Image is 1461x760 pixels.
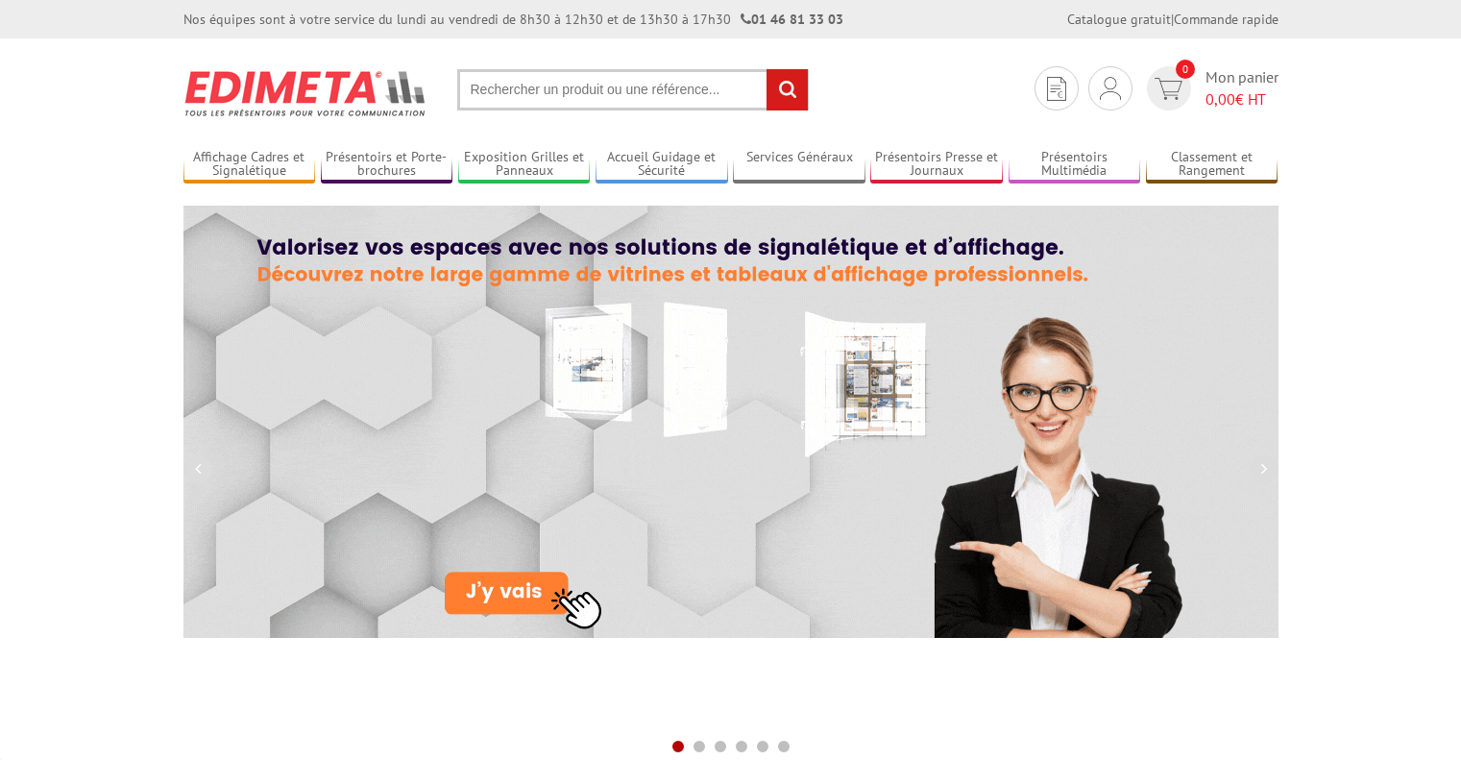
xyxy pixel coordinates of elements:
[1100,77,1121,100] img: devis rapide
[183,149,316,181] a: Affichage Cadres et Signalétique
[741,11,843,28] strong: 01 46 81 33 03
[183,10,843,29] div: Nos équipes sont à votre service du lundi au vendredi de 8h30 à 12h30 et de 13h30 à 17h30
[457,69,809,110] input: Rechercher un produit ou une référence...
[1142,66,1278,110] a: devis rapide 0 Mon panier 0,00€ HT
[1067,11,1171,28] a: Catalogue gratuit
[596,149,728,181] a: Accueil Guidage et Sécurité
[733,149,865,181] a: Services Généraux
[1174,11,1278,28] a: Commande rapide
[321,149,453,181] a: Présentoirs et Porte-brochures
[1047,77,1066,101] img: devis rapide
[1205,66,1278,110] span: Mon panier
[458,149,591,181] a: Exposition Grilles et Panneaux
[1205,88,1278,110] span: € HT
[1155,78,1182,100] img: devis rapide
[870,149,1003,181] a: Présentoirs Presse et Journaux
[767,69,808,110] input: rechercher
[1176,60,1195,79] span: 0
[1009,149,1141,181] a: Présentoirs Multimédia
[183,58,428,129] img: Présentoir, panneau, stand - Edimeta - PLV, affichage, mobilier bureau, entreprise
[1205,89,1235,109] span: 0,00
[1067,10,1278,29] div: |
[1146,149,1278,181] a: Classement et Rangement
